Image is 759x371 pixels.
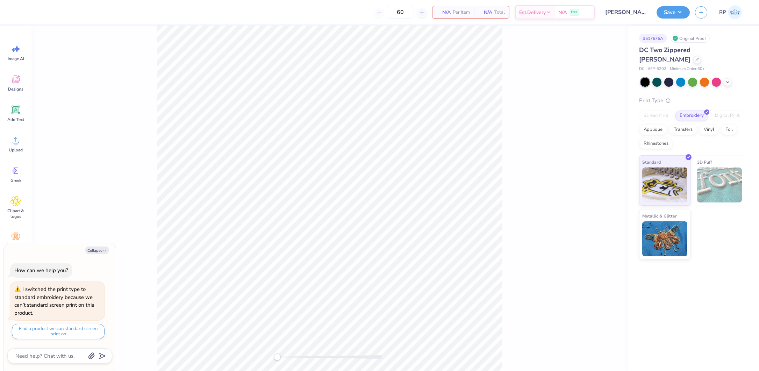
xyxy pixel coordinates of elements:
div: Applique [639,124,667,135]
div: Rhinestones [639,138,673,149]
div: Vinyl [699,124,719,135]
span: Greek [10,178,21,183]
button: Find a product we can standard screen print on [12,324,105,339]
div: Transfers [669,124,697,135]
button: Collapse [85,247,109,254]
span: Total [494,9,505,16]
button: Save [657,6,690,19]
div: Embroidery [675,110,708,121]
span: Metallic & Glitter [642,212,677,220]
div: # 517676A [639,34,667,43]
a: RP [716,5,745,19]
span: DC [639,66,644,72]
div: Digital Print [710,110,744,121]
img: Standard [642,167,687,202]
span: Per Item [453,9,470,16]
span: # FP-6202 [648,66,666,72]
div: Screen Print [639,110,673,121]
div: How can we help you? [14,267,68,274]
span: DC Two Zippered [PERSON_NAME] [639,46,690,64]
div: Print Type [639,97,745,105]
img: Rose Pineda [728,5,742,19]
div: Foil [721,124,737,135]
span: N/A [437,9,451,16]
div: Original Proof [671,34,710,43]
span: N/A [478,9,492,16]
input: Untitled Design [600,5,651,19]
span: 3D Puff [697,158,712,166]
span: RP [719,8,726,16]
span: Minimum Order: 60 + [670,66,705,72]
span: Upload [9,147,23,153]
span: Clipart & logos [4,208,27,219]
span: Add Text [7,117,24,122]
span: Image AI [8,56,24,62]
span: Standard [642,158,661,166]
img: Metallic & Glitter [642,221,687,256]
span: Designs [8,86,23,92]
span: N/A [558,9,567,16]
div: Accessibility label [274,354,281,361]
span: Est. Delivery [519,9,546,16]
span: Free [571,10,578,15]
img: 3D Puff [697,167,742,202]
input: – – [387,6,414,19]
div: I switched the print type to standard embroidery because we can’t standard screen print on this p... [14,286,94,316]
